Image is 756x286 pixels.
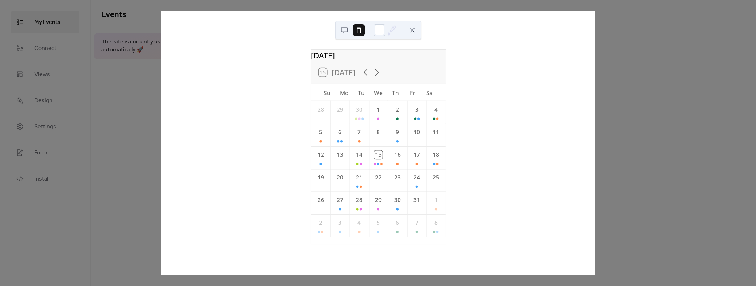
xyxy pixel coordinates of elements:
[432,219,440,227] div: 8
[355,173,363,182] div: 21
[336,128,344,136] div: 6
[311,50,446,61] div: [DATE]
[412,105,421,114] div: 3
[316,173,324,182] div: 19
[412,151,421,159] div: 17
[374,128,382,136] div: 8
[336,84,353,101] div: Mo
[387,84,404,101] div: Th
[412,196,421,204] div: 31
[355,151,363,159] div: 14
[421,84,438,101] div: Sa
[412,173,421,182] div: 24
[374,196,382,204] div: 29
[336,151,344,159] div: 13
[316,196,324,204] div: 26
[404,84,421,101] div: Fr
[336,219,344,227] div: 3
[374,105,382,114] div: 1
[432,128,440,136] div: 11
[432,196,440,204] div: 1
[393,128,402,136] div: 9
[336,105,344,114] div: 29
[393,196,402,204] div: 30
[412,219,421,227] div: 7
[318,84,335,101] div: Su
[432,173,440,182] div: 25
[393,151,402,159] div: 16
[374,219,382,227] div: 5
[374,173,382,182] div: 22
[336,196,344,204] div: 27
[336,173,344,182] div: 20
[316,151,324,159] div: 12
[316,128,324,136] div: 5
[412,128,421,136] div: 10
[393,105,402,114] div: 2
[316,105,324,114] div: 28
[353,84,370,101] div: Tu
[393,173,402,182] div: 23
[432,105,440,114] div: 4
[374,151,382,159] div: 15
[355,128,363,136] div: 7
[432,151,440,159] div: 18
[355,196,363,204] div: 28
[370,84,387,101] div: We
[316,219,324,227] div: 2
[355,105,363,114] div: 30
[355,219,363,227] div: 4
[393,219,402,227] div: 6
